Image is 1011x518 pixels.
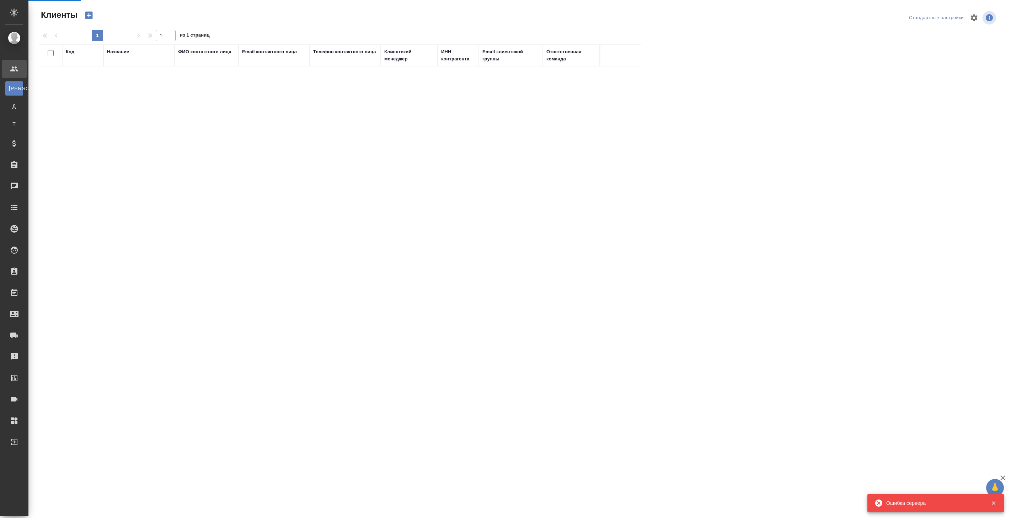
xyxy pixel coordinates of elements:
span: Клиенты [39,9,77,21]
a: Д [5,99,23,113]
div: Название [107,48,129,55]
a: Т [5,117,23,131]
a: [PERSON_NAME] [5,81,23,96]
div: split button [907,12,965,23]
span: Д [9,103,20,110]
span: [PERSON_NAME] [9,85,20,92]
div: Клиентский менеджер [384,48,434,63]
button: Создать [80,9,97,21]
div: Ответственная команда [546,48,596,63]
button: Закрыть [986,500,1001,506]
div: Код [66,48,74,55]
div: Email клиентской группы [482,48,539,63]
span: Т [9,120,20,128]
span: Настроить таблицу [965,9,983,26]
button: 🙏 [986,479,1004,497]
div: Email контактного лица [242,48,297,55]
div: Телефон контактного лица [313,48,376,55]
div: ФИО контактного лица [178,48,231,55]
div: Ошибка сервера [886,500,980,507]
span: Посмотреть информацию [983,11,997,25]
span: 🙏 [989,480,1001,495]
div: ИНН контрагента [441,48,475,63]
span: из 1 страниц [180,31,210,41]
